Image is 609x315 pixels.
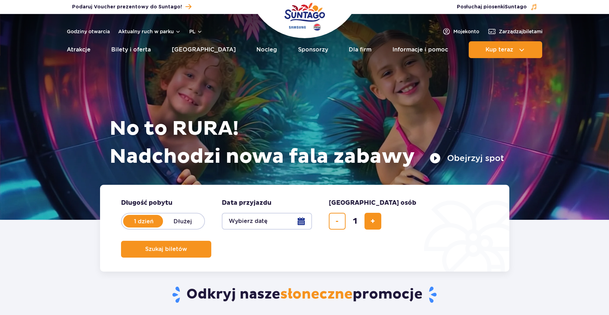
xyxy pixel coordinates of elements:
button: Posłuchaj piosenkiSuntago [457,3,537,10]
a: Bilety i oferta [111,41,151,58]
a: Mojekonto [442,27,479,36]
a: Informacje i pomoc [392,41,448,58]
a: Zarządzajbiletami [488,27,543,36]
label: 1 dzień [124,214,164,229]
a: Atrakcje [67,41,91,58]
button: Obejrzyj spot [430,153,504,164]
span: Kup teraz [486,47,513,53]
span: słoneczne [280,286,353,303]
a: Dla firm [349,41,371,58]
h1: No to RURA! Nadchodzi nowa fala zabawy [109,115,504,171]
label: Dłużej [163,214,203,229]
button: usuń bilet [329,213,346,230]
span: Suntago [505,5,527,9]
span: Zarządzaj biletami [499,28,543,35]
button: dodaj bilet [364,213,381,230]
form: Planowanie wizyty w Park of Poland [100,185,509,272]
input: liczba biletów [347,213,363,230]
a: Podaruj Voucher prezentowy do Suntago! [72,2,191,12]
span: Data przyjazdu [222,199,271,207]
button: Szukaj biletów [121,241,211,258]
span: Podaruj Voucher prezentowy do Suntago! [72,3,182,10]
span: Moje konto [453,28,479,35]
button: Wybierz datę [222,213,312,230]
button: pl [189,28,203,35]
span: Szukaj biletów [145,246,187,252]
a: Sponsorzy [298,41,328,58]
span: Posłuchaj piosenki [457,3,527,10]
button: Kup teraz [469,41,542,58]
a: [GEOGRAPHIC_DATA] [172,41,236,58]
a: Godziny otwarcia [67,28,110,35]
span: [GEOGRAPHIC_DATA] osób [329,199,416,207]
span: Długość pobytu [121,199,172,207]
a: Nocleg [256,41,277,58]
button: Aktualny ruch w parku [118,29,181,34]
h2: Odkryj nasze promocje [100,286,509,304]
